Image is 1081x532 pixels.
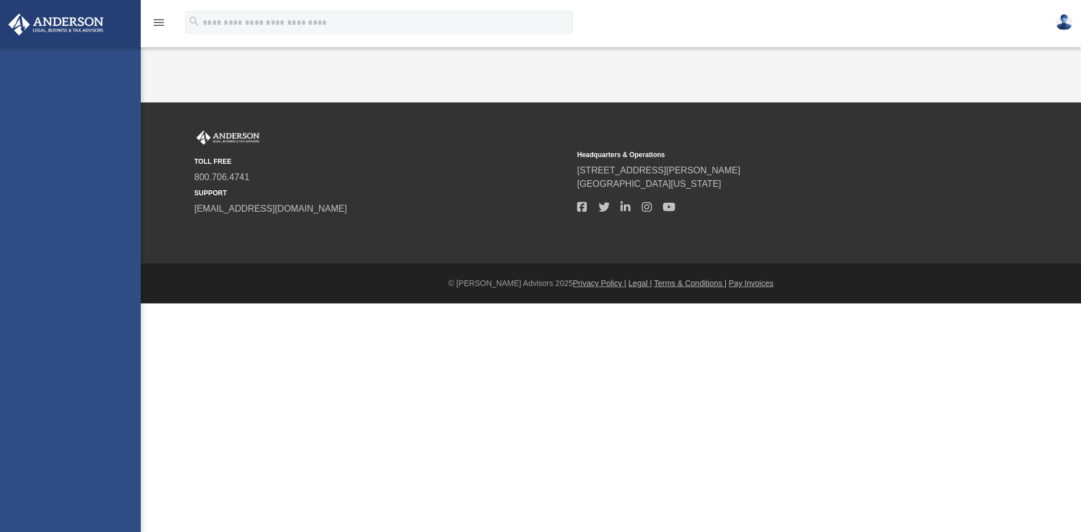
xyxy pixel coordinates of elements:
a: 800.706.4741 [194,172,249,182]
a: Terms & Conditions | [654,279,727,288]
a: menu [152,21,166,29]
a: [STREET_ADDRESS][PERSON_NAME] [577,166,740,175]
a: Pay Invoices [729,279,773,288]
i: search [188,15,200,28]
i: menu [152,16,166,29]
img: Anderson Advisors Platinum Portal [194,131,262,145]
small: TOLL FREE [194,157,569,167]
div: © [PERSON_NAME] Advisors 2025 [141,278,1081,289]
a: Privacy Policy | [573,279,627,288]
a: Legal | [628,279,652,288]
small: SUPPORT [194,188,569,198]
img: User Pic [1056,14,1073,30]
img: Anderson Advisors Platinum Portal [5,14,107,35]
a: [GEOGRAPHIC_DATA][US_STATE] [577,179,721,189]
small: Headquarters & Operations [577,150,952,160]
a: [EMAIL_ADDRESS][DOMAIN_NAME] [194,204,347,213]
